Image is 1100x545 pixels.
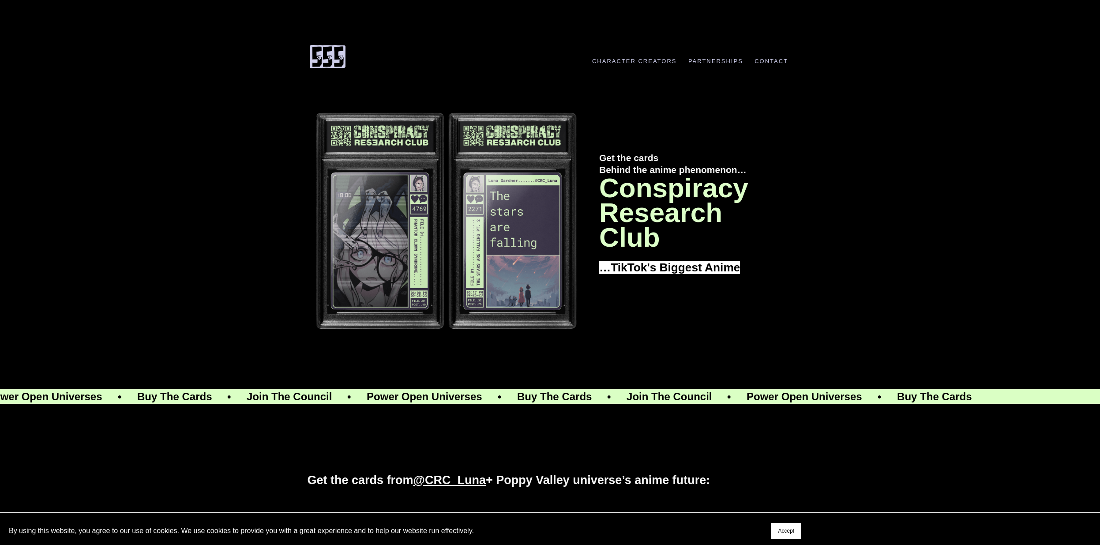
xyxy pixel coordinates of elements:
[118,391,121,402] tspan: •
[413,474,486,487] a: @CRC_Luna
[308,473,793,488] h1: Get the cards from + Poppy Valley universe’s anime future:
[247,391,332,402] tspan: Join The Council
[878,391,881,402] tspan: •
[897,391,972,402] tspan: Buy The Cards
[227,391,231,402] tspan: •
[684,58,748,64] a: Partnerships
[599,261,740,274] span: …TikTok's Biggest Anime
[778,528,794,534] span: Accept
[747,391,862,402] tspan: Power Open Universes
[9,525,474,537] p: By using this website, you agree to our use of cookies. We use cookies to provide you with a grea...
[599,152,793,274] h1: Get the cards Behind the anime phenomenon…
[588,58,681,64] a: Character Creators
[750,58,793,64] a: Contact
[308,49,347,62] a: 555 Comic
[308,44,347,69] img: 555 Comic
[599,173,748,252] span: Conspiracy Research Club
[137,391,212,402] tspan: Buy The Cards
[771,523,801,539] button: Accept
